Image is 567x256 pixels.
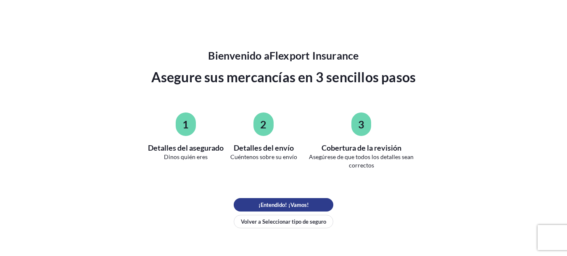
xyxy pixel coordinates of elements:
[182,118,189,131] font: 1
[260,118,266,131] font: 2
[208,49,269,62] font: Bienvenido a
[241,218,326,225] font: Volver a Seleccionar tipo de seguro
[358,118,364,131] font: 3
[309,153,414,169] font: Asegúrese de que todos los detalles sean correctos
[151,69,416,85] font: Asegure sus mercancías en 3 sencillos pasos
[230,153,297,160] font: Cuéntenos sobre su envío
[148,143,224,152] font: Detalles del asegurado
[234,215,333,228] button: Volver a Seleccionar tipo de seguro
[258,201,309,208] font: ¡Entendido! ¡Vamos!
[234,143,294,152] font: Detalles del envío
[322,143,401,152] font: Cobertura de la revisión
[269,49,359,62] font: Flexport Insurance
[164,153,208,160] font: Dinos quién eres
[234,198,333,212] button: ¡Entendido! ¡Vamos!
